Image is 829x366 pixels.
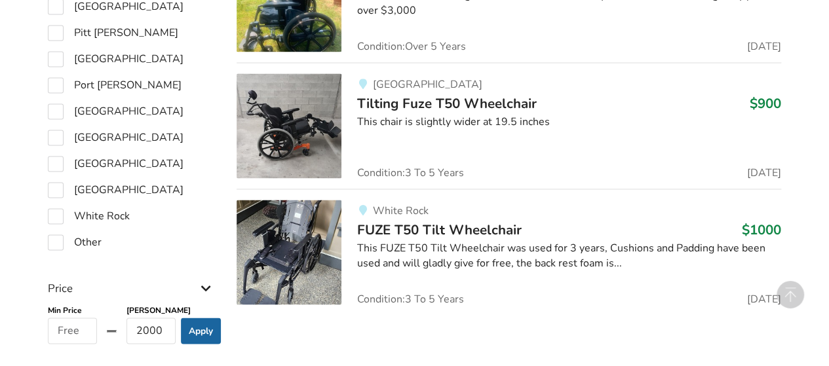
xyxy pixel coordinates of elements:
a: mobility-tilting fuze t50 wheelchair[GEOGRAPHIC_DATA]Tilting Fuze T50 Wheelchair$900This chair is... [237,62,781,189]
b: Min Price [48,304,82,315]
img: mobility-tilting fuze t50 wheelchair [237,73,341,178]
label: Other [48,234,102,250]
span: FUZE T50 Tilt Wheelchair [357,221,522,239]
span: Condition: Over 5 Years [357,41,466,52]
label: [GEOGRAPHIC_DATA] [48,103,183,119]
label: [GEOGRAPHIC_DATA] [48,51,183,67]
label: [GEOGRAPHIC_DATA] [48,156,183,172]
span: White Rock [372,204,428,218]
button: Apply [181,318,221,344]
span: Condition: 3 To 5 Years [357,294,464,304]
div: This chair is slightly wider at 19.5 inches [357,115,781,130]
div: Price [48,255,216,302]
h3: $900 [750,95,781,112]
span: [DATE] [747,168,781,178]
span: Condition: 3 To 5 Years [357,168,464,178]
label: [GEOGRAPHIC_DATA] [48,182,183,198]
img: mobility-fuze t50 tilt wheelchair [237,200,341,304]
b: [PERSON_NAME] [126,304,191,315]
input: Free [48,318,97,344]
div: This FUZE T50 Tilt Wheelchair was used for 3 years, Cushions and Padding have been used and will ... [357,241,781,271]
label: Pitt [PERSON_NAME] [48,25,178,41]
input: $ [126,318,176,344]
label: Port [PERSON_NAME] [48,77,182,93]
a: mobility-fuze t50 tilt wheelchairWhite RockFUZE T50 Tilt Wheelchair$1000This FUZE T50 Tilt Wheelc... [237,189,781,304]
span: [DATE] [747,41,781,52]
label: [GEOGRAPHIC_DATA] [48,130,183,145]
span: [GEOGRAPHIC_DATA] [372,77,482,92]
span: Tilting Fuze T50 Wheelchair [357,94,537,113]
span: [DATE] [747,294,781,304]
h3: $1000 [742,221,781,238]
label: White Rock [48,208,130,224]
